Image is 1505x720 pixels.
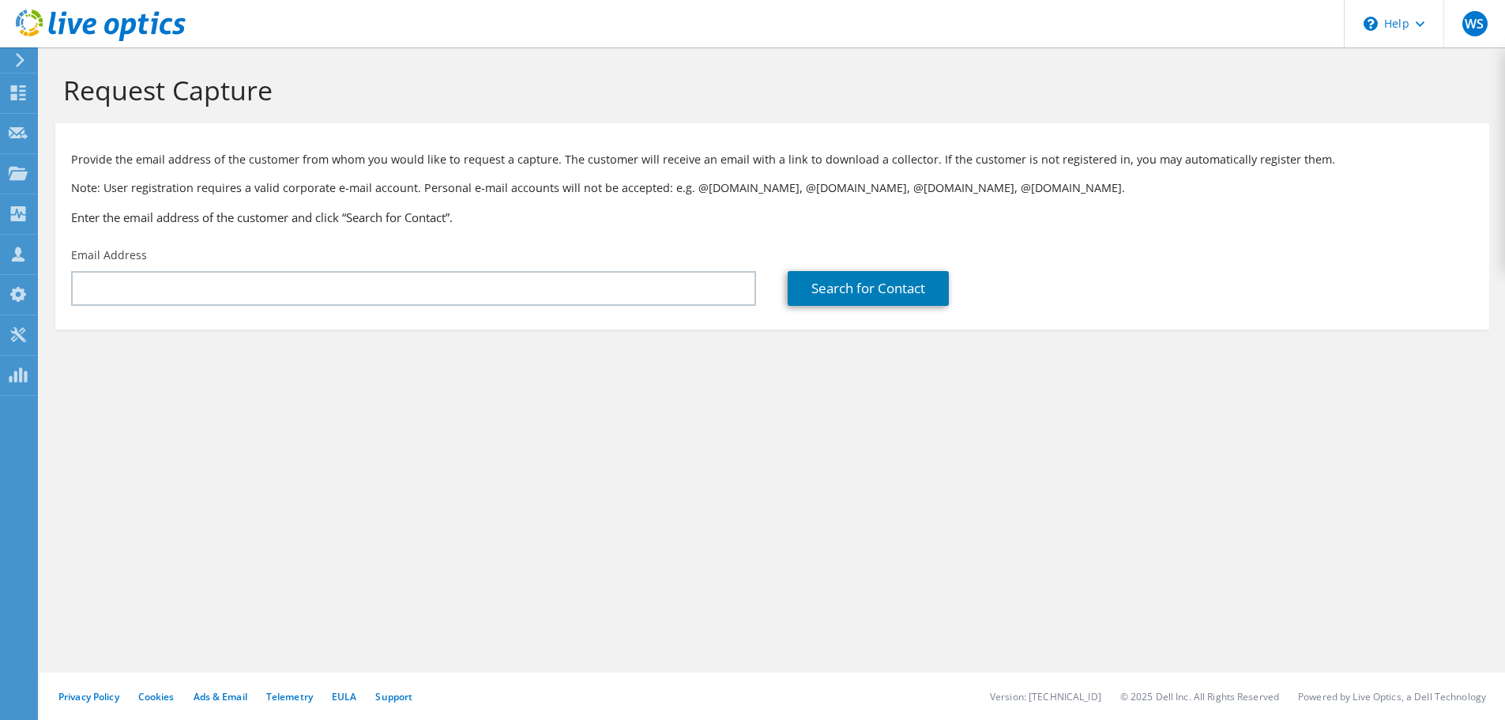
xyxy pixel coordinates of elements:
[71,209,1473,226] h3: Enter the email address of the customer and click “Search for Contact”.
[63,74,1473,107] h1: Request Capture
[71,247,147,263] label: Email Address
[194,690,247,703] a: Ads & Email
[71,179,1473,197] p: Note: User registration requires a valid corporate e-mail account. Personal e-mail accounts will ...
[1120,690,1279,703] li: © 2025 Dell Inc. All Rights Reserved
[58,690,119,703] a: Privacy Policy
[71,151,1473,168] p: Provide the email address of the customer from whom you would like to request a capture. The cust...
[138,690,175,703] a: Cookies
[1462,11,1488,36] span: WS
[266,690,313,703] a: Telemetry
[788,271,949,306] a: Search for Contact
[375,690,412,703] a: Support
[1364,17,1378,31] svg: \n
[990,690,1101,703] li: Version: [TECHNICAL_ID]
[1298,690,1486,703] li: Powered by Live Optics, a Dell Technology
[332,690,356,703] a: EULA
